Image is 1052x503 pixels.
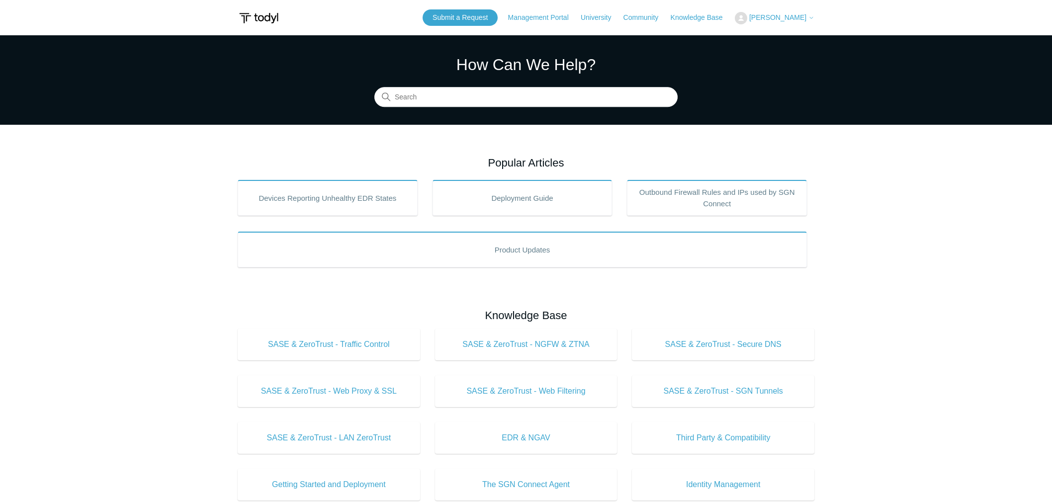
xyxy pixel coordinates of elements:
h1: How Can We Help? [374,53,678,77]
span: SASE & ZeroTrust - Secure DNS [647,338,799,350]
a: Product Updates [238,232,807,267]
a: SASE & ZeroTrust - LAN ZeroTrust [238,422,420,454]
a: Devices Reporting Unhealthy EDR States [238,180,418,216]
a: SASE & ZeroTrust - Traffic Control [238,329,420,360]
a: Knowledge Base [671,12,733,23]
img: Todyl Support Center Help Center home page [238,9,280,27]
a: The SGN Connect Agent [435,469,617,501]
a: Third Party & Compatibility [632,422,814,454]
a: Community [623,12,669,23]
a: Submit a Request [423,9,498,26]
a: Management Portal [508,12,579,23]
a: SASE & ZeroTrust - Secure DNS [632,329,814,360]
a: Getting Started and Deployment [238,469,420,501]
input: Search [374,87,678,107]
span: SASE & ZeroTrust - LAN ZeroTrust [253,432,405,444]
a: University [581,12,621,23]
button: [PERSON_NAME] [735,12,814,24]
a: SASE & ZeroTrust - SGN Tunnels [632,375,814,407]
a: EDR & NGAV [435,422,617,454]
a: Outbound Firewall Rules and IPs used by SGN Connect [627,180,807,216]
a: SASE & ZeroTrust - NGFW & ZTNA [435,329,617,360]
span: SASE & ZeroTrust - Web Filtering [450,385,603,397]
span: The SGN Connect Agent [450,479,603,491]
span: SASE & ZeroTrust - Traffic Control [253,338,405,350]
h2: Knowledge Base [238,307,814,324]
span: SASE & ZeroTrust - SGN Tunnels [647,385,799,397]
a: Deployment Guide [433,180,613,216]
h2: Popular Articles [238,155,814,171]
a: SASE & ZeroTrust - Web Proxy & SSL [238,375,420,407]
span: [PERSON_NAME] [749,13,806,21]
span: Getting Started and Deployment [253,479,405,491]
span: Third Party & Compatibility [647,432,799,444]
span: SASE & ZeroTrust - Web Proxy & SSL [253,385,405,397]
span: SASE & ZeroTrust - NGFW & ZTNA [450,338,603,350]
a: Identity Management [632,469,814,501]
span: Identity Management [647,479,799,491]
span: EDR & NGAV [450,432,603,444]
a: SASE & ZeroTrust - Web Filtering [435,375,617,407]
